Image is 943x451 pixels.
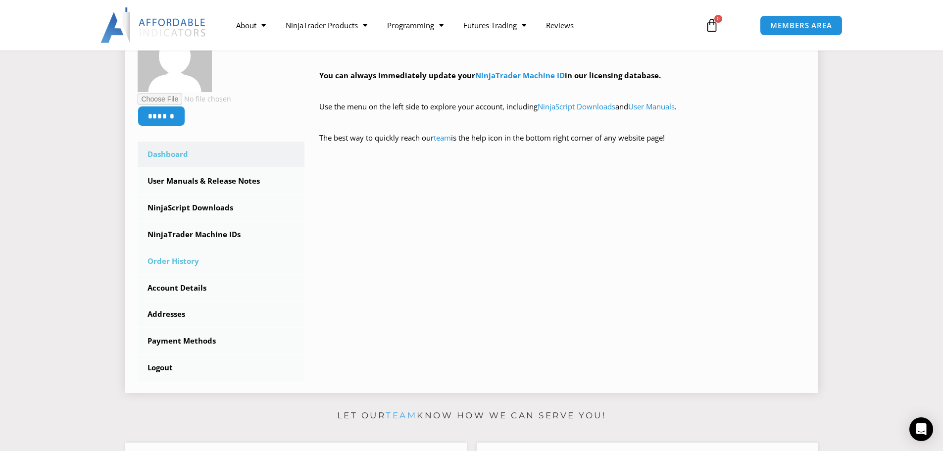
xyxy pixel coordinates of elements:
a: User Manuals & Release Notes [138,168,305,194]
a: Order History [138,249,305,274]
nav: Account pages [138,142,305,381]
div: Open Intercom Messenger [909,417,933,441]
a: NinjaTrader Products [276,14,377,37]
span: MEMBERS AREA [770,22,832,29]
a: Logout [138,355,305,381]
a: Futures Trading [453,14,536,37]
img: 79a9803ba95ade50619e732fab4bc2985f697fe752ef44d0ba352f730ef10972 [138,18,212,92]
a: 0 [690,11,734,40]
nav: Menu [226,14,694,37]
span: 0 [714,15,722,23]
p: The best way to quickly reach our is the help icon in the bottom right corner of any website page! [319,131,806,159]
a: MEMBERS AREA [760,15,843,36]
a: User Manuals [628,101,675,111]
a: team [434,133,451,143]
a: About [226,14,276,37]
a: team [386,410,417,420]
a: Addresses [138,301,305,327]
strong: You can always immediately update your in our licensing database. [319,70,661,80]
a: NinjaTrader Machine ID [475,70,565,80]
a: NinjaTrader Machine IDs [138,222,305,248]
p: Let our know how we can serve you! [125,408,818,424]
div: Hey ! Welcome to the Members Area. Thank you for being a valuable customer! [319,22,806,159]
a: Dashboard [138,142,305,167]
a: Programming [377,14,453,37]
p: Use the menu on the left side to explore your account, including and . [319,100,806,128]
a: NinjaScript Downloads [138,195,305,221]
a: Reviews [536,14,584,37]
img: LogoAI | Affordable Indicators – NinjaTrader [100,7,207,43]
a: NinjaScript Downloads [538,101,615,111]
a: Account Details [138,275,305,301]
a: Payment Methods [138,328,305,354]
